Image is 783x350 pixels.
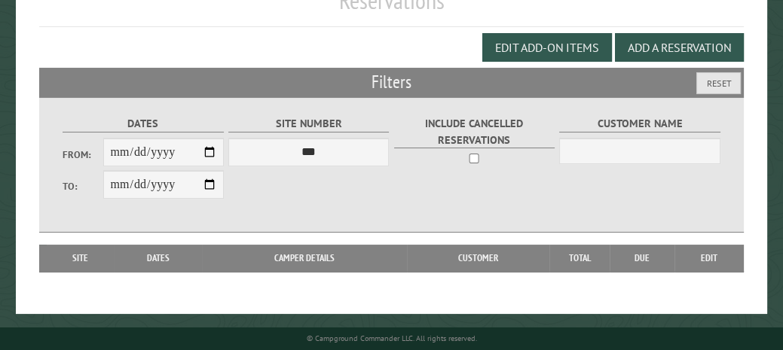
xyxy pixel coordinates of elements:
label: Customer Name [559,115,720,132]
small: © Campground Commander LLC. All rights reserved. [307,333,477,343]
label: Dates [63,115,223,132]
th: Edit [674,245,744,272]
label: Include Cancelled Reservations [394,115,555,148]
th: Due [610,245,674,272]
h2: Filters [39,68,744,96]
th: Dates [114,245,202,272]
th: Total [549,245,610,272]
label: Site Number [228,115,389,132]
th: Camper Details [202,245,407,272]
th: Site [47,245,114,272]
button: Edit Add-on Items [482,33,612,62]
button: Add a Reservation [615,33,744,62]
label: To: [63,179,102,193]
label: From: [63,148,102,162]
th: Customer [407,245,549,272]
button: Reset [696,72,741,94]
